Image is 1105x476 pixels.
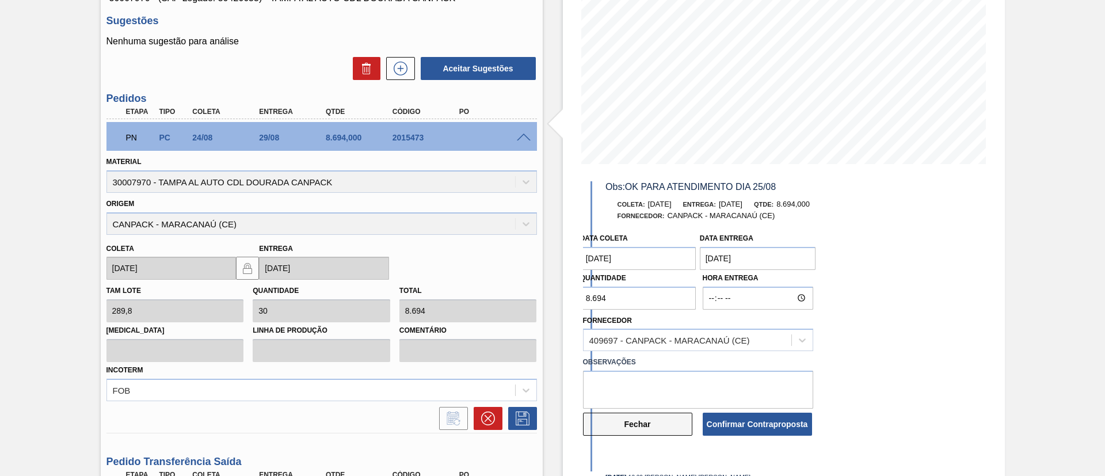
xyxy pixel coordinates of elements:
[106,366,143,374] label: Incoterm
[583,317,632,325] label: Fornecedor
[580,274,626,282] label: Quantidade
[189,108,264,116] div: Coleta
[323,108,398,116] div: Qtde
[399,322,537,339] label: Comentário
[583,354,813,371] label: Observações
[618,212,665,219] span: Fornecedor:
[241,261,254,275] img: locked
[113,385,131,395] div: FOB
[123,125,158,150] div: Pedido em Negociação
[106,200,135,208] label: Origem
[106,456,537,468] h3: Pedido Transferência Saída
[189,133,264,142] div: 24/08/2025
[106,245,134,253] label: Coleta
[106,158,142,166] label: Material
[700,247,816,270] input: dd/mm/yyyy
[253,287,299,295] label: Quantidade
[156,133,190,142] div: Pedido de Compra
[703,270,813,287] label: Hora Entrega
[683,201,716,208] span: Entrega:
[456,108,531,116] div: PO
[502,407,537,430] div: Salvar Pedido
[256,108,331,116] div: Entrega
[618,201,645,208] span: Coleta:
[390,133,464,142] div: 2015473
[580,234,628,242] label: Data coleta
[106,93,537,105] h3: Pedidos
[106,15,537,27] h3: Sugestões
[390,108,464,116] div: Código
[380,57,415,80] div: Nova sugestão
[256,133,331,142] div: 29/08/2025
[106,322,244,339] label: [MEDICAL_DATA]
[700,234,753,242] label: Data entrega
[347,57,380,80] div: Excluir Sugestões
[236,257,259,280] button: locked
[323,133,398,142] div: 8.694,000
[259,257,389,280] input: dd/mm/yyyy
[583,413,692,436] button: Fechar
[754,201,773,208] span: Qtde:
[156,108,190,116] div: Tipo
[259,245,293,253] label: Entrega
[123,108,158,116] div: Etapa
[106,36,537,47] p: Nenhuma sugestão para análise
[126,133,155,142] p: PN
[106,257,237,280] input: dd/mm/yyyy
[589,336,750,345] div: 409697 - CANPACK - MARACANAÚ (CE)
[468,407,502,430] div: Cancelar pedido
[605,182,776,192] span: Obs: OK PARA ATENDIMENTO DIA 25/08
[719,200,742,208] span: [DATE]
[580,247,696,270] input: dd/mm/yyyy
[106,287,141,295] label: Tam lote
[399,287,422,295] label: Total
[776,200,810,208] span: 8.694,000
[433,407,468,430] div: Informar alteração no pedido
[421,57,536,80] button: Aceitar Sugestões
[648,200,672,208] span: [DATE]
[667,211,775,220] span: CANPACK - MARACANAÚ (CE)
[703,413,812,436] button: Confirmar Contraproposta
[253,322,390,339] label: Linha de Produção
[415,56,537,81] div: Aceitar Sugestões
